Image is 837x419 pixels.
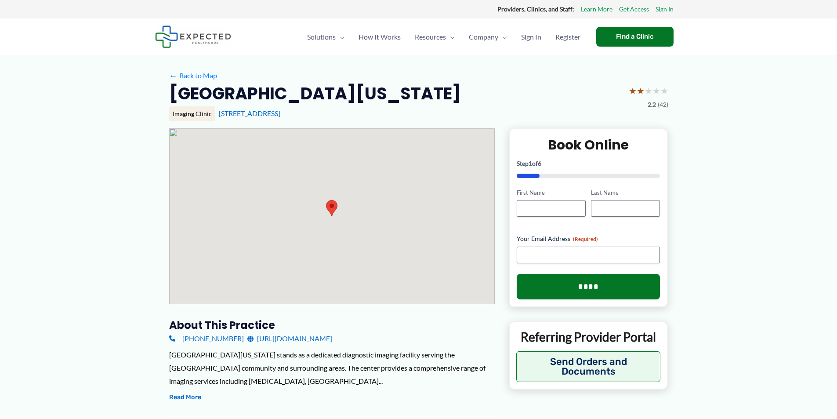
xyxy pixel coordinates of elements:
[517,234,660,243] label: Your Email Address
[336,22,344,52] span: Menu Toggle
[637,83,645,99] span: ★
[359,22,401,52] span: How It Works
[516,329,661,345] p: Referring Provider Portal
[169,332,244,345] a: [PHONE_NUMBER]
[516,351,661,382] button: Send Orders and Documents
[498,22,507,52] span: Menu Toggle
[415,22,446,52] span: Resources
[169,83,461,104] h2: [GEOGRAPHIC_DATA][US_STATE]
[581,4,612,15] a: Learn More
[155,26,231,48] img: Expected Healthcare Logo - side, dark font, small
[307,22,336,52] span: Solutions
[629,83,637,99] span: ★
[169,348,495,387] div: [GEOGRAPHIC_DATA][US_STATE] stands as a dedicated diagnostic imaging facility serving the [GEOGRA...
[538,160,541,167] span: 6
[351,22,408,52] a: How It Works
[169,106,215,121] div: Imaging Clinic
[555,22,580,52] span: Register
[529,160,532,167] span: 1
[169,392,201,403] button: Read More
[446,22,455,52] span: Menu Toggle
[573,236,598,242] span: (Required)
[591,189,660,197] label: Last Name
[652,83,660,99] span: ★
[596,27,674,47] a: Find a Clinic
[658,99,668,110] span: (42)
[521,22,541,52] span: Sign In
[517,160,660,167] p: Step of
[469,22,498,52] span: Company
[300,22,587,52] nav: Primary Site Navigation
[169,69,217,82] a: ←Back to Map
[219,109,280,117] a: [STREET_ADDRESS]
[514,22,548,52] a: Sign In
[517,189,586,197] label: First Name
[408,22,462,52] a: ResourcesMenu Toggle
[619,4,649,15] a: Get Access
[648,99,656,110] span: 2.2
[247,332,332,345] a: [URL][DOMAIN_NAME]
[517,136,660,153] h2: Book Online
[656,4,674,15] a: Sign In
[660,83,668,99] span: ★
[548,22,587,52] a: Register
[497,5,574,13] strong: Providers, Clinics, and Staff:
[462,22,514,52] a: CompanyMenu Toggle
[645,83,652,99] span: ★
[169,318,495,332] h3: About this practice
[169,71,178,80] span: ←
[300,22,351,52] a: SolutionsMenu Toggle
